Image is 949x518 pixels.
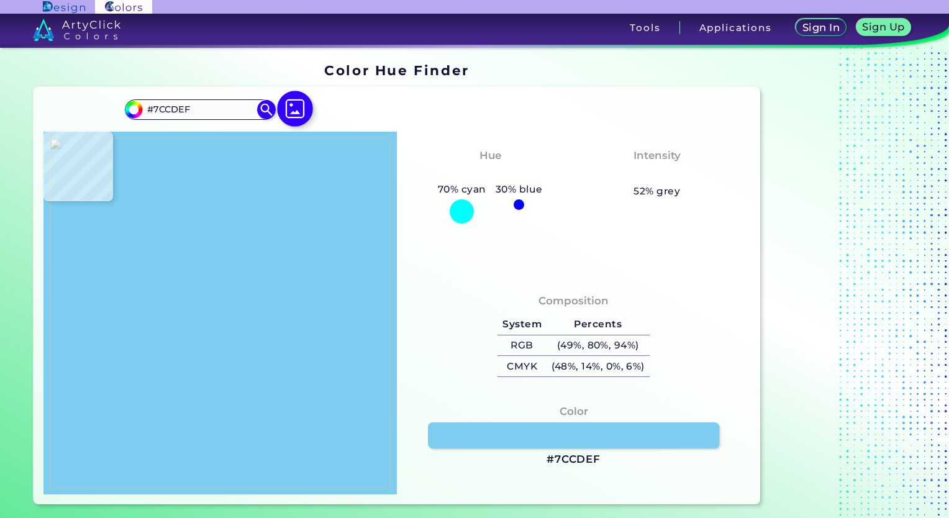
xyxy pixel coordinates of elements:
[633,166,680,181] h3: Pastel
[491,181,547,198] h5: 30% blue
[859,20,908,35] a: Sign Up
[257,100,276,119] img: icon search
[633,147,681,165] h4: Intensity
[633,183,680,199] h5: 52% grey
[547,314,650,335] h5: Percents
[630,23,660,32] h3: Tools
[278,91,314,127] img: icon picture
[547,335,650,356] h5: (49%, 80%, 94%)
[547,356,650,376] h5: (48%, 14%, 0%, 6%)
[33,19,120,41] img: logo_artyclick_colors_white.svg
[699,23,772,32] h3: Applications
[324,61,469,80] h1: Color Hue Finder
[433,181,491,198] h5: 70% cyan
[497,314,546,335] h5: System
[560,402,588,420] h4: Color
[497,335,546,356] h5: RGB
[43,1,84,13] img: ArtyClick Design logo
[865,22,903,32] h5: Sign Up
[450,166,530,181] h3: Bluish Cyan
[547,452,601,467] h3: #7CCDEF
[497,356,546,376] h5: CMYK
[804,23,838,32] h5: Sign In
[50,138,391,488] img: 16a396b4-5adf-47a9-9f5b-ab5fa2fd001d
[538,292,609,310] h4: Composition
[798,20,843,35] a: Sign In
[479,147,501,165] h4: Hue
[142,101,258,118] input: type color..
